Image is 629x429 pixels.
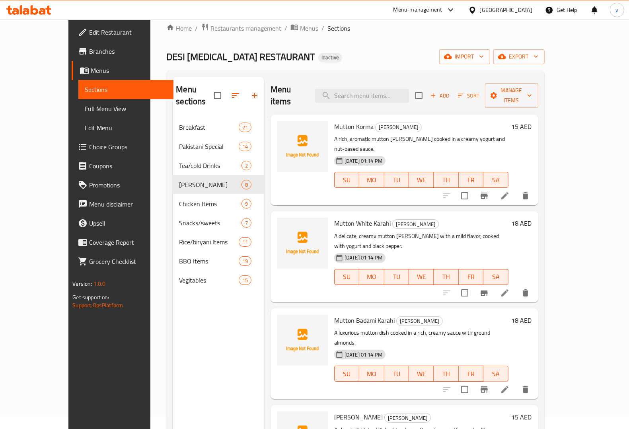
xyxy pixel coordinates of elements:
[393,5,442,15] div: Menu-management
[179,199,241,209] span: Chicken Items
[516,283,535,302] button: delete
[72,195,173,214] a: Menu disclaimer
[239,256,251,266] div: items
[439,49,490,64] button: import
[179,161,241,170] span: Tea/cold Drinks
[277,218,328,269] img: Mutton White Karahi
[179,218,241,228] span: Snacks/sweets
[338,174,356,186] span: SU
[179,256,238,266] span: BBQ Items
[239,238,251,246] span: 11
[434,366,458,382] button: TH
[284,23,287,33] li: /
[179,142,238,151] span: Pakistani Special
[78,99,173,118] a: Full Menu View
[487,368,505,380] span: SA
[334,328,508,348] p: A luxurious mutton dish cooked in a rich, creamy sauce with ground almonds.
[271,84,306,107] h2: Menu items
[397,316,442,326] span: [PERSON_NAME]
[89,27,167,37] span: Edit Restaurant
[483,366,508,382] button: SA
[89,142,167,152] span: Choice Groups
[462,271,480,283] span: FR
[239,124,251,131] span: 21
[427,90,453,102] span: Add item
[239,275,251,285] div: items
[412,271,430,283] span: WE
[462,368,480,380] span: FR
[359,269,384,285] button: MO
[427,90,453,102] button: Add
[173,156,264,175] div: Tea/cold Drinks2
[393,220,438,229] span: [PERSON_NAME]
[290,23,318,33] a: Menus
[475,283,494,302] button: Branch-specific-item
[72,42,173,61] a: Branches
[362,368,381,380] span: MO
[89,257,167,266] span: Grocery Checklist
[179,237,238,247] span: Rice/biryani Items
[388,368,406,380] span: TU
[239,143,251,150] span: 14
[89,161,167,171] span: Coupons
[318,53,342,62] div: Inactive
[456,381,473,398] span: Select to update
[456,187,473,204] span: Select to update
[341,254,386,261] span: [DATE] 01:14 PM
[487,174,505,186] span: SA
[453,90,485,102] span: Sort items
[338,271,356,283] span: SU
[384,366,409,382] button: TU
[179,123,238,132] span: Breakfast
[334,411,383,423] span: [PERSON_NAME]
[242,162,251,170] span: 2
[173,213,264,232] div: Snacks/sweets7
[85,85,167,94] span: Sections
[512,411,532,423] h6: 15 AED
[412,174,430,186] span: WE
[241,218,251,228] div: items
[388,271,406,283] span: TU
[176,84,214,107] h2: Menu sections
[89,199,167,209] span: Menu disclaimer
[173,252,264,271] div: BBQ Items19
[459,366,483,382] button: FR
[334,269,359,285] button: SU
[376,123,421,132] span: [PERSON_NAME]
[85,104,167,113] span: Full Menu View
[72,175,173,195] a: Promotions
[173,137,264,156] div: Pakistani Special14
[166,23,192,33] a: Home
[429,91,451,100] span: Add
[72,233,173,252] a: Coverage Report
[93,279,106,289] span: 1.0.0
[72,156,173,175] a: Coupons
[446,52,484,62] span: import
[239,257,251,265] span: 19
[338,368,356,380] span: SU
[341,157,386,165] span: [DATE] 01:14 PM
[512,315,532,326] h6: 18 AED
[359,366,384,382] button: MO
[78,118,173,137] a: Edit Menu
[210,23,281,33] span: Restaurants management
[434,172,458,188] button: TH
[173,232,264,252] div: Rice/biryani Items11
[179,180,241,189] div: Mutton Karahi
[500,52,538,62] span: export
[239,123,251,132] div: items
[195,23,198,33] li: /
[384,269,409,285] button: TU
[462,174,480,186] span: FR
[411,87,427,104] span: Select section
[242,219,251,227] span: 7
[334,121,374,133] span: Mutton Korma
[459,269,483,285] button: FR
[179,275,238,285] span: Vegitables
[89,180,167,190] span: Promotions
[334,366,359,382] button: SU
[409,269,434,285] button: WE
